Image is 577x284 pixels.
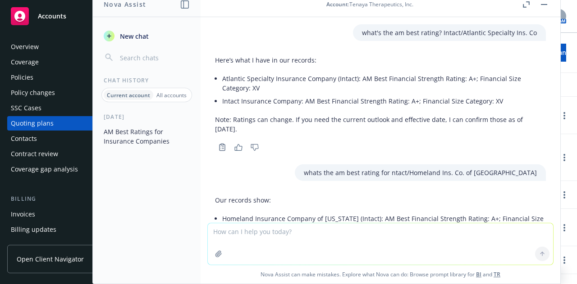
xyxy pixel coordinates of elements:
[100,124,193,149] button: AM Best Ratings for Insurance Companies
[93,113,201,121] div: [DATE]
[494,270,500,278] a: TR
[107,91,150,99] p: Current account
[7,207,119,221] a: Invoices
[7,162,119,176] a: Coverage gap analysis
[326,0,413,8] div: : Tenaya Therapeutics, Inc.
[11,116,54,131] div: Quoting plans
[362,28,537,37] p: what's the am best rating? Intact/Atlantic Specialty Ins. Co
[11,40,39,54] div: Overview
[559,152,570,163] a: Open options
[7,40,119,54] a: Overview
[17,254,84,264] span: Open Client Navigator
[204,265,557,284] span: Nova Assist can make mistakes. Explore what Nova can do: Browse prompt library for and
[7,101,119,115] a: SSC Cases
[222,212,546,234] li: Homeland Insurance Company of [US_STATE] (Intact): AM Best Financial Strength Rating: A+; Financi...
[11,70,33,85] div: Policies
[7,131,119,146] a: Contacts
[247,141,262,153] button: Thumbs down
[156,91,187,99] p: All accounts
[11,55,39,69] div: Coverage
[93,77,201,84] div: Chat History
[118,32,149,41] span: New chat
[7,86,119,100] a: Policy changes
[7,116,119,131] a: Quoting plans
[7,55,119,69] a: Coverage
[304,168,537,177] p: whats the am best rating for ntact/Homeland Ins. Co. of [GEOGRAPHIC_DATA]
[38,13,66,20] span: Accounts
[7,222,119,237] a: Billing updates
[100,28,193,44] button: New chat
[118,51,190,64] input: Search chats
[11,147,58,161] div: Contract review
[326,0,348,8] span: Account
[215,115,546,134] p: Note: Ratings can change. If you need the current outlook and effective date, I can confirm those...
[476,270,481,278] a: BI
[218,143,226,151] svg: Copy to clipboard
[559,255,570,266] a: Open options
[11,131,37,146] div: Contacts
[11,101,41,115] div: SSC Cases
[11,207,35,221] div: Invoices
[559,110,570,121] a: Open options
[11,222,56,237] div: Billing updates
[7,4,119,29] a: Accounts
[7,194,119,203] div: Billing
[215,195,546,205] p: Our records show:
[559,222,570,233] a: Open options
[222,95,546,108] li: Intact Insurance Company: AM Best Financial Strength Rating: A+; Financial Size Category: XV
[215,55,546,65] p: Here’s what I have in our records:
[11,162,78,176] div: Coverage gap analysis
[222,72,546,95] li: Atlantic Specialty Insurance Company (Intact): AM Best Financial Strength Rating: A+; Financial S...
[7,147,119,161] a: Contract review
[559,189,570,200] a: Open options
[7,70,119,85] a: Policies
[11,86,55,100] div: Policy changes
